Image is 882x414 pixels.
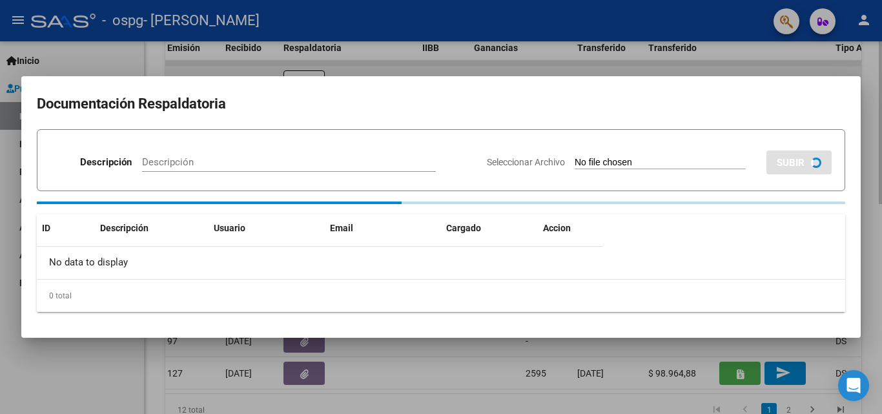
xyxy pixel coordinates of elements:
datatable-header-cell: Accion [538,214,602,242]
div: Open Intercom Messenger [838,370,869,401]
button: SUBIR [766,150,832,174]
datatable-header-cell: ID [37,214,95,242]
span: Seleccionar Archivo [487,157,565,167]
span: Accion [543,223,571,233]
span: SUBIR [777,157,805,169]
span: Usuario [214,223,245,233]
datatable-header-cell: Cargado [441,214,538,242]
datatable-header-cell: Usuario [209,214,325,242]
div: No data to display [37,247,602,279]
datatable-header-cell: Email [325,214,441,242]
span: Email [330,223,353,233]
datatable-header-cell: Descripción [95,214,209,242]
div: 0 total [37,280,845,312]
span: ID [42,223,50,233]
span: Descripción [100,223,149,233]
span: Cargado [446,223,481,233]
p: Descripción [80,155,132,170]
h2: Documentación Respaldatoria [37,92,845,116]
